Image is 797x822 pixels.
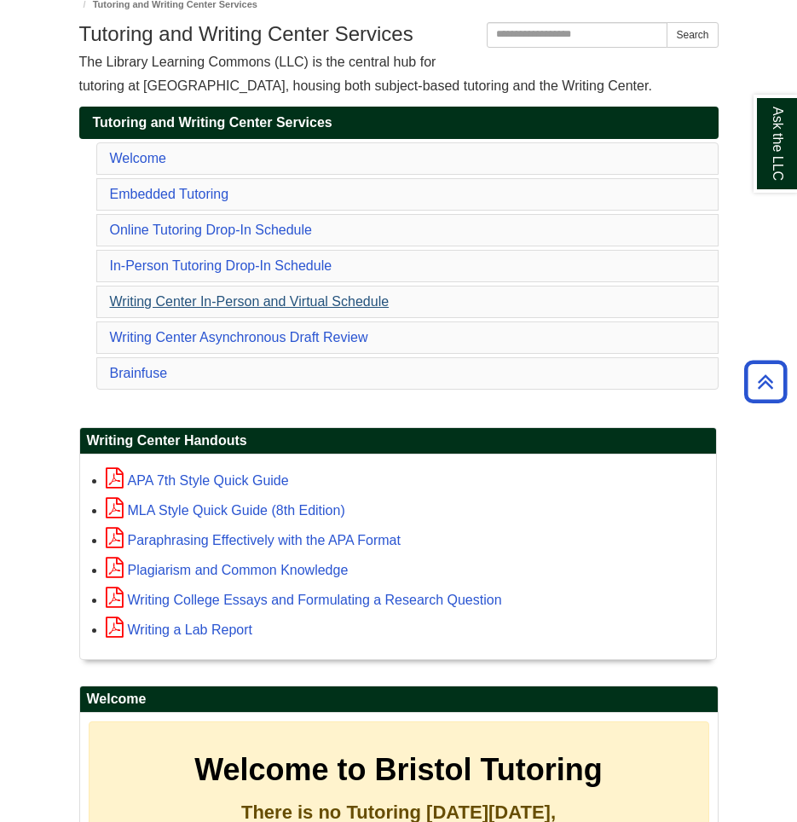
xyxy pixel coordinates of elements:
[106,473,289,488] a: APA 7th Style Quick Guide
[80,686,718,713] h2: Welcome
[667,22,718,48] button: Search
[110,187,229,201] a: Embedded Tutoring
[110,223,312,237] a: Online Tutoring Drop-In Schedule
[110,330,368,344] a: Writing Center Asynchronous Draft Review
[110,294,390,309] a: Writing Center In-Person and Virtual Schedule
[106,503,345,518] a: MLA Style Quick Guide (8th Edition)
[110,151,166,165] a: Welcome
[79,107,719,139] a: Tutoring and Writing Center Services
[106,563,349,577] a: Plagiarism and Common Knowledge
[79,22,719,46] h1: Tutoring and Writing Center Services
[79,55,652,93] span: The Library Learning Commons (LLC) is the central hub for tutoring at [GEOGRAPHIC_DATA], housing ...
[738,370,793,393] a: Back to Top
[79,107,719,677] div: Guide Pages
[106,593,502,607] a: Writing College Essays and Formulating a Research Question
[106,533,401,547] a: Paraphrasing Effectively with the APA Format
[194,752,603,787] strong: Welcome to Bristol Tutoring
[110,258,332,273] a: In-Person Tutoring Drop-In Schedule
[106,622,252,637] a: Writing a Lab Report
[93,115,332,130] span: Tutoring and Writing Center Services
[110,366,168,380] a: Brainfuse
[80,428,716,454] h2: Writing Center Handouts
